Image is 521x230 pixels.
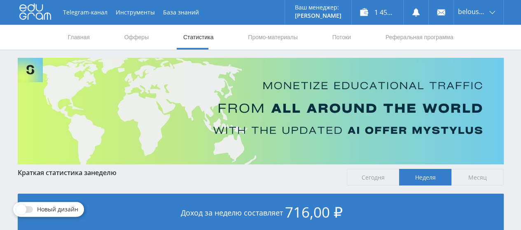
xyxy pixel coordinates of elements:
p: [PERSON_NAME] [295,12,341,19]
span: Новый дизайн [37,206,78,213]
div: Краткая статистика за [18,169,339,176]
a: Главная [67,25,91,50]
a: Реферальная программа [385,25,454,50]
a: Потоки [331,25,352,50]
span: Сегодня [347,169,399,185]
span: Месяц [451,169,504,185]
p: Ваш менеджер: [295,4,341,11]
a: Промо-материалы [247,25,298,50]
span: 716,00 ₽ [285,202,343,222]
a: Статистика [182,25,215,50]
span: Неделя [399,169,451,185]
a: Офферы [124,25,150,50]
span: belousova1964 [458,8,487,15]
span: неделю [91,168,117,177]
img: Banner [18,58,504,164]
